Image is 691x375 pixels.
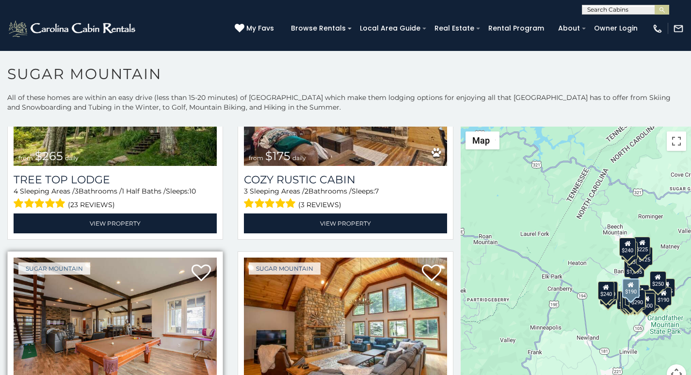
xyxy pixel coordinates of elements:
span: 1 Half Baths / [122,187,166,196]
a: Sugar Mountain [18,262,90,275]
span: My Favs [246,23,274,33]
span: 4 [14,187,18,196]
a: Browse Rentals [286,21,351,36]
a: Rental Program [483,21,549,36]
span: 7 [375,187,379,196]
span: (3 reviews) [298,198,341,211]
div: $210 [601,281,617,300]
button: Toggle fullscreen view [667,131,686,151]
span: 10 [189,187,196,196]
span: $175 [265,149,290,163]
div: $290 [628,290,645,308]
div: Sleeping Areas / Bathrooms / Sleeps: [244,186,447,211]
a: Owner Login [589,21,643,36]
a: Cozy Rustic Cabin [244,173,447,186]
div: $155 [658,278,675,297]
div: $175 [622,291,638,309]
span: daily [292,154,306,162]
img: mail-regular-white.png [673,23,684,34]
div: $1,095 [624,259,644,277]
div: $125 [636,247,652,265]
div: $190 [622,278,639,298]
span: (23 reviews) [68,198,115,211]
div: $500 [638,293,655,311]
div: $240 [597,281,614,300]
a: View Property [14,213,217,233]
div: $350 [629,291,646,310]
div: $240 [619,238,636,256]
a: Local Area Guide [355,21,425,36]
div: $225 [634,237,650,255]
img: White-1-2.png [7,19,138,38]
span: Map [472,135,490,146]
span: daily [65,154,79,162]
div: $200 [632,285,649,303]
div: $195 [643,290,659,309]
a: Add to favorites [422,263,441,284]
a: Tree Top Lodge [14,173,217,186]
span: from [249,154,263,162]
a: Sugar Mountain [249,262,321,275]
div: $225 [601,282,618,301]
span: $265 [35,149,63,163]
a: Real Estate [430,21,479,36]
div: $155 [620,292,637,310]
a: About [553,21,585,36]
div: $190 [655,287,672,306]
a: Add to favorites [192,263,211,284]
div: Sleeping Areas / Bathrooms / Sleeps: [14,186,217,211]
span: 2 [305,187,308,196]
div: $170 [621,242,637,260]
a: View Property [244,213,447,233]
button: Change map style [466,131,499,149]
span: from [18,154,33,162]
a: My Favs [235,23,276,34]
span: 3 [244,187,248,196]
div: $250 [649,271,666,290]
img: phone-regular-white.png [652,23,663,34]
span: 3 [75,187,79,196]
